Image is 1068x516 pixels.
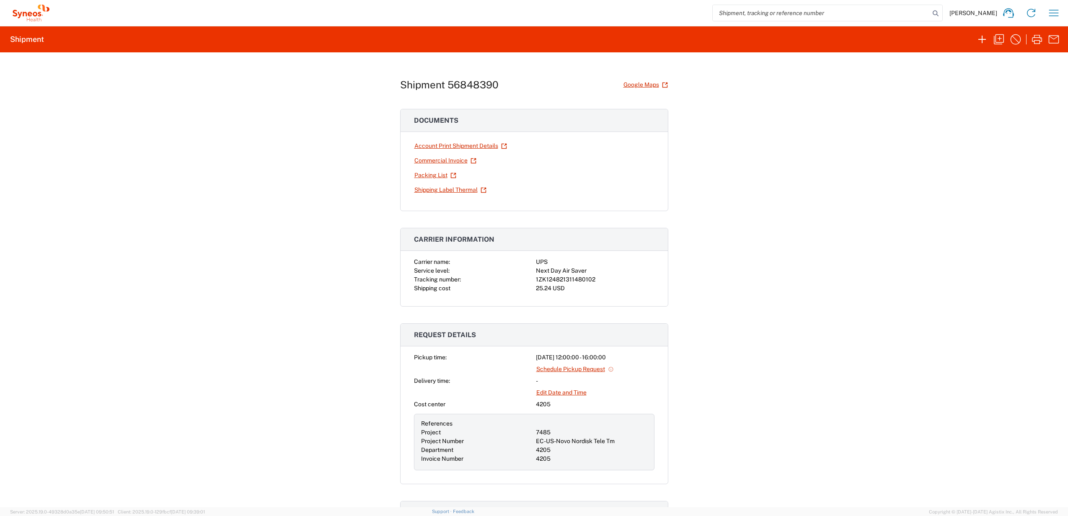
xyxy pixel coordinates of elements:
div: Department [421,446,533,454]
a: Google Maps [623,77,668,92]
a: Schedule Pickup Request [536,362,614,377]
a: Account Print Shipment Details [414,139,507,153]
span: [DATE] 09:50:51 [80,509,114,514]
div: Project Number [421,437,533,446]
span: Tracking number: [414,276,461,283]
span: Delivery time: [414,377,450,384]
a: Edit Date and Time [536,385,587,400]
div: UPS [536,258,654,266]
span: Carrier name: [414,258,450,265]
a: Commercial Invoice [414,153,477,168]
div: 4205 [536,454,647,463]
div: - [536,377,654,385]
span: [PERSON_NAME] [949,9,997,17]
a: Support [432,509,453,514]
span: Shipping cost [414,285,450,292]
h2: Shipment [10,34,44,44]
span: Client: 2025.19.0-129fbcf [118,509,205,514]
span: Carrier information [414,235,494,243]
a: Feedback [453,509,474,514]
div: EC-US-Novo Nordisk Tele Tm [536,437,647,446]
span: Pickup time: [414,354,447,361]
input: Shipment, tracking or reference number [713,5,930,21]
div: 1ZK124821311480102 [536,275,654,284]
span: Request details [414,331,476,339]
div: Project [421,428,533,437]
div: Invoice Number [421,454,533,463]
div: 4205 [536,446,647,454]
div: Next Day Air Saver [536,266,654,275]
span: Service level: [414,267,450,274]
h1: Shipment 56848390 [400,79,499,91]
div: 25.24 USD [536,284,654,293]
div: 7485 [536,428,647,437]
div: 4205 [536,400,654,409]
span: Documents [414,116,458,124]
div: [DATE] 12:00:00 - 16:00:00 [536,353,654,362]
a: Shipping Label Thermal [414,183,487,197]
span: [DATE] 09:39:01 [171,509,205,514]
span: References [421,420,453,427]
span: Server: 2025.19.0-49328d0a35e [10,509,114,514]
span: Cost center [414,401,445,408]
a: Packing List [414,168,457,183]
span: Copyright © [DATE]-[DATE] Agistix Inc., All Rights Reserved [929,508,1058,516]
